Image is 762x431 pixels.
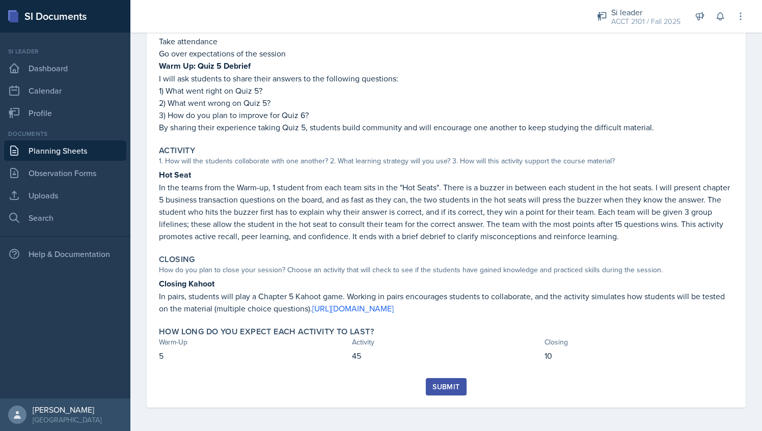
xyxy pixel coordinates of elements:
[159,60,251,72] strong: Warm Up: Quiz 5 Debrief
[4,47,126,56] div: Si leader
[611,6,681,18] div: Si leader
[159,47,733,60] p: Go over expectations of the session
[159,181,733,242] p: In the teams from the Warm-up, 1 student from each team sits in the "Hot Seats". There is a buzze...
[159,350,348,362] p: 5
[159,290,733,314] p: In pairs, students will play a Chapter 5 Kahoot game. Working in pairs encourages students to col...
[4,80,126,101] a: Calendar
[4,140,126,161] a: Planning Sheets
[4,185,126,206] a: Uploads
[159,265,733,275] div: How do you plan to close your session? Choose an activity that will check to see if the students ...
[33,415,101,425] div: [GEOGRAPHIC_DATA]
[159,156,733,166] div: 1. How will the students collaborate with one another? 2. What learning strategy will you use? 3....
[159,109,733,121] p: 3) How do you plan to improve for Quiz 6?
[33,405,101,415] div: [PERSON_NAME]
[4,163,126,183] a: Observation Forms
[4,103,126,123] a: Profile
[611,16,681,27] div: ACCT 2101 / Fall 2025
[312,303,394,314] a: [URL][DOMAIN_NAME]
[159,35,733,47] p: Take attendance
[159,337,348,348] div: Warm-Up
[545,350,733,362] p: 10
[159,169,191,181] strong: Hot Seat
[545,337,733,348] div: Closing
[159,327,374,337] label: How long do you expect each activity to last?
[426,378,466,395] button: Submit
[352,337,541,348] div: Activity
[4,58,126,78] a: Dashboard
[159,72,733,84] p: I will ask students to share their answers to the following questions:
[159,84,733,97] p: 1) What went right on Quiz 5?
[4,244,126,264] div: Help & Documentation
[4,129,126,138] div: Documents
[4,208,126,228] a: Search
[159,278,214,290] strong: Closing Kahoot
[159,254,195,265] label: Closing
[432,383,459,391] div: Submit
[159,121,733,133] p: By sharing their experience taking Quiz 5, students build community and will encourage one anothe...
[352,350,541,362] p: 45
[159,97,733,109] p: 2) What went wrong on Quiz 5?
[159,146,195,156] label: Activity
